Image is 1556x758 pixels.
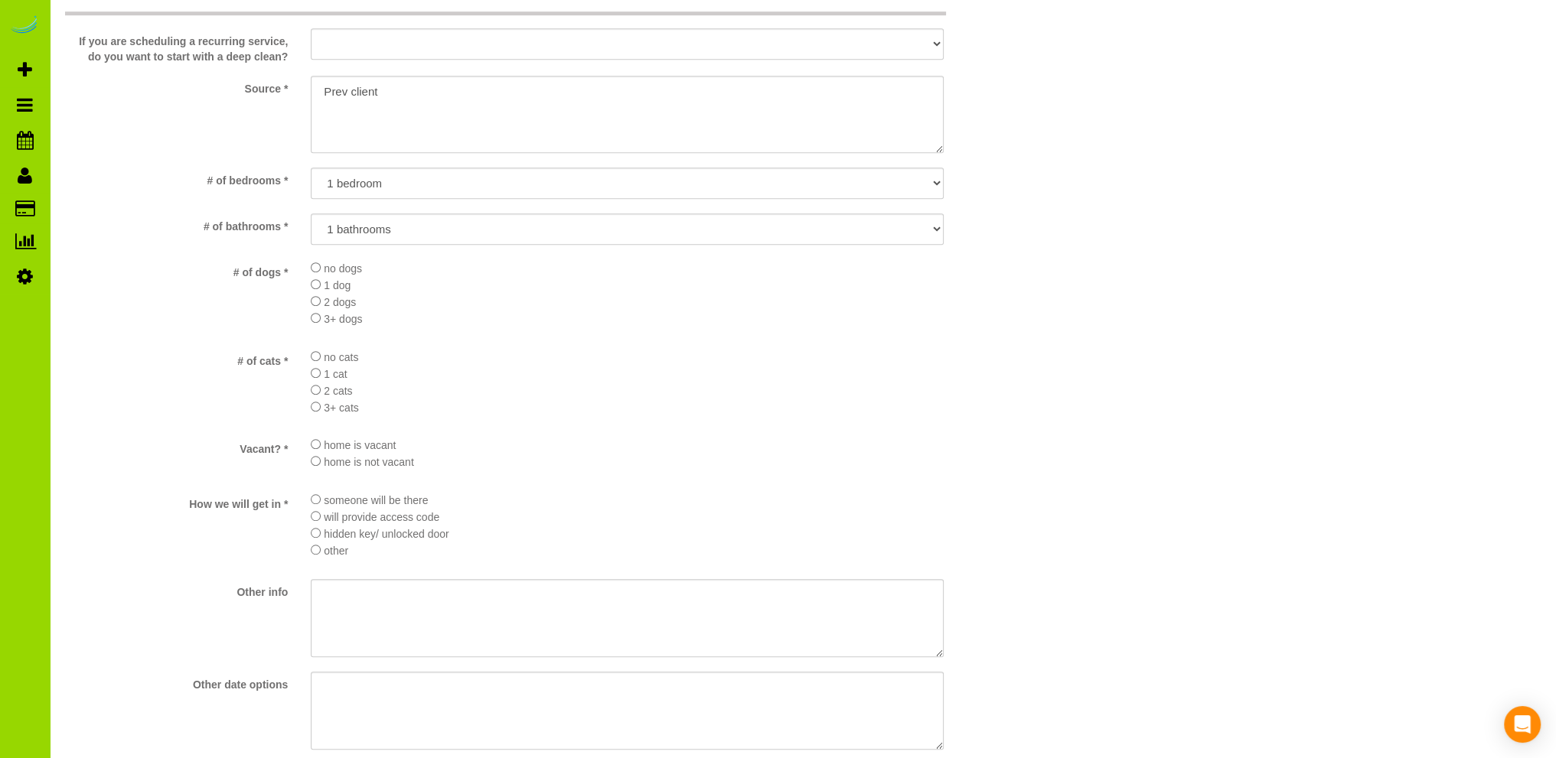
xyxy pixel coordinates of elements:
span: other [324,545,348,557]
span: no cats [324,351,358,363]
div: Open Intercom Messenger [1504,706,1541,743]
span: hidden key/ unlocked door [324,528,449,540]
span: 1 dog [324,279,351,291]
span: 3+ cats [324,402,359,414]
span: no dogs [324,262,362,275]
label: # of bedrooms * [54,168,299,188]
span: 2 cats [324,385,352,397]
span: 1 cat [324,368,347,380]
span: 2 dogs [324,296,356,308]
label: Other date options [54,672,299,692]
label: If you are scheduling a recurring service, do you want to start with a deep clean? [54,28,299,64]
label: # of bathrooms * [54,213,299,234]
span: home is vacant [324,439,396,451]
span: 3+ dogs [324,313,362,325]
label: Other info [54,579,299,600]
img: Automaid Logo [9,15,40,37]
span: will provide access code [324,511,439,523]
label: How we will get in * [54,491,299,512]
label: Source * [54,76,299,96]
span: home is not vacant [324,456,414,468]
label: Vacant? * [54,436,299,457]
span: someone will be there [324,494,428,506]
label: # of cats * [54,348,299,369]
label: # of dogs * [54,259,299,280]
